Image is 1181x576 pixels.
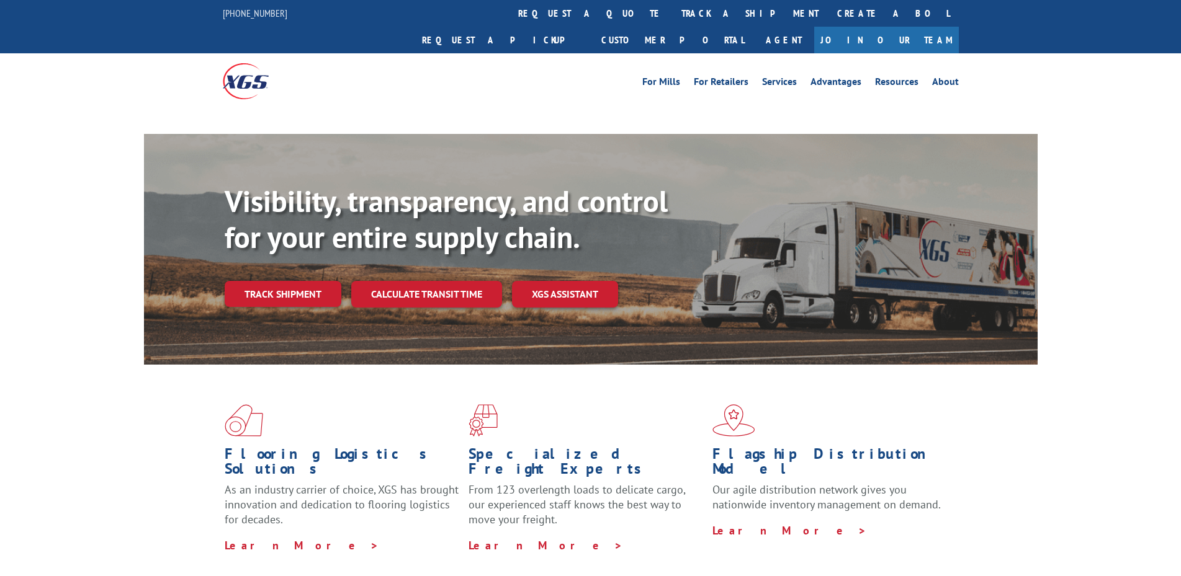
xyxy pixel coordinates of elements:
[469,446,703,482] h1: Specialized Freight Experts
[762,77,797,91] a: Services
[753,27,814,53] a: Agent
[712,523,867,538] a: Learn More >
[413,27,592,53] a: Request a pickup
[469,482,703,538] p: From 123 overlength loads to delicate cargo, our experienced staff knows the best way to move you...
[712,404,755,436] img: xgs-icon-flagship-distribution-model-red
[811,77,861,91] a: Advantages
[225,182,668,256] b: Visibility, transparency, and control for your entire supply chain.
[642,77,680,91] a: For Mills
[875,77,918,91] a: Resources
[351,281,502,308] a: Calculate transit time
[814,27,959,53] a: Join Our Team
[469,538,623,552] a: Learn More >
[225,446,459,482] h1: Flooring Logistics Solutions
[592,27,753,53] a: Customer Portal
[512,281,618,308] a: XGS ASSISTANT
[225,281,341,307] a: Track shipment
[225,482,459,526] span: As an industry carrier of choice, XGS has brought innovation and dedication to flooring logistics...
[223,7,287,19] a: [PHONE_NUMBER]
[712,482,941,512] span: Our agile distribution network gives you nationwide inventory management on demand.
[712,446,947,482] h1: Flagship Distribution Model
[694,77,748,91] a: For Retailers
[225,404,263,436] img: xgs-icon-total-supply-chain-intelligence-red
[225,538,379,552] a: Learn More >
[469,404,498,436] img: xgs-icon-focused-on-flooring-red
[932,77,959,91] a: About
